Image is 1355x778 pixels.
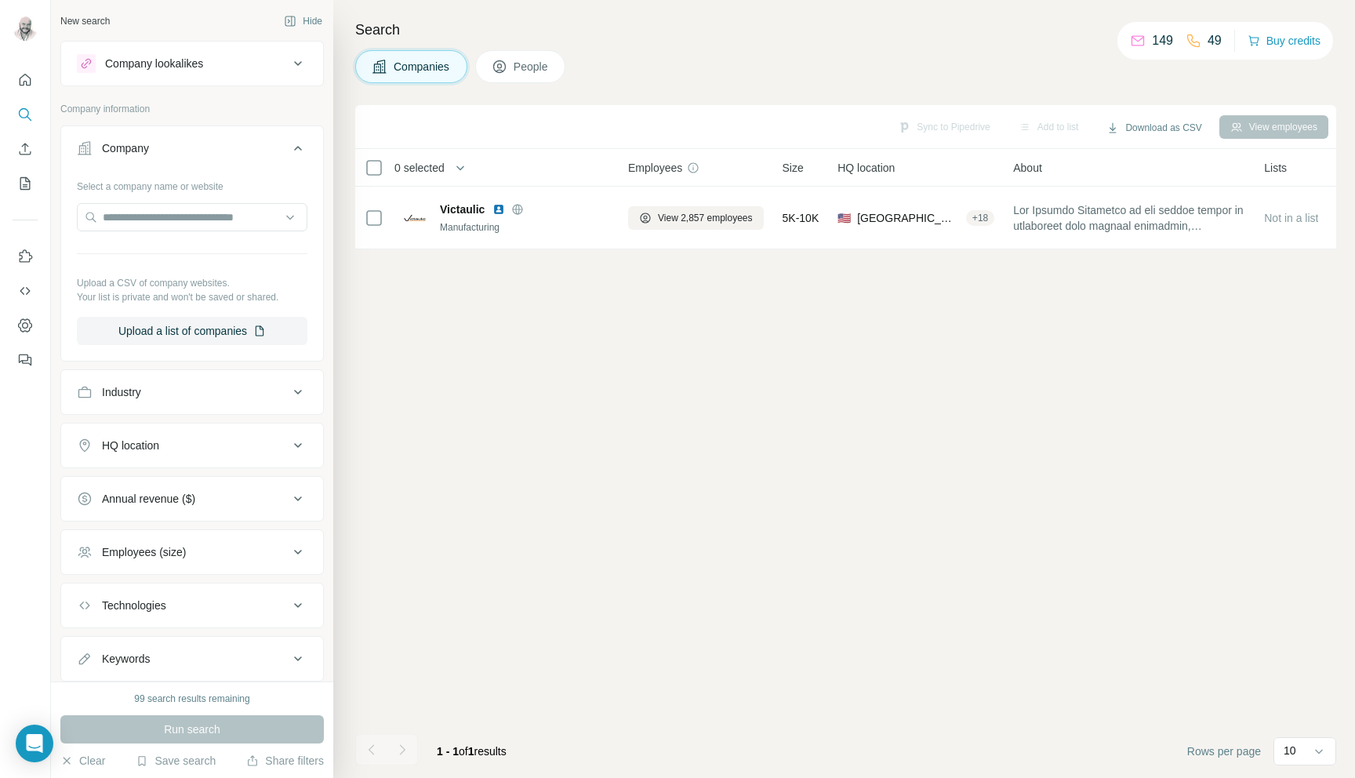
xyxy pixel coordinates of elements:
span: Companies [394,59,451,75]
button: Keywords [61,640,323,678]
div: Manufacturing [440,220,609,234]
p: Upload a CSV of company websites. [77,276,307,290]
button: Quick start [13,66,38,94]
button: Technologies [61,587,323,624]
img: Logo of Victaulic [402,205,427,231]
span: Size [783,160,804,176]
div: Company [102,140,149,156]
button: Company lookalikes [61,45,323,82]
div: Employees (size) [102,544,186,560]
button: Download as CSV [1095,116,1212,140]
button: Share filters [246,753,324,769]
button: Employees (size) [61,533,323,571]
span: People [514,59,550,75]
span: of [459,745,468,758]
div: Company lookalikes [105,56,203,71]
p: 49 [1208,31,1222,50]
div: New search [60,14,110,28]
div: Open Intercom Messenger [16,725,53,762]
button: Search [13,100,38,129]
div: HQ location [102,438,159,453]
button: View 2,857 employees [628,206,764,230]
button: Hide [273,9,333,33]
button: Feedback [13,346,38,374]
button: Company [61,129,323,173]
p: 10 [1284,743,1296,758]
span: [GEOGRAPHIC_DATA], [US_STATE] [857,210,960,226]
span: 5K-10K [783,210,819,226]
button: My lists [13,169,38,198]
span: Victaulic [440,202,485,217]
button: Dashboard [13,311,38,340]
button: Buy credits [1248,30,1320,52]
span: Employees [628,160,682,176]
span: View 2,857 employees [658,211,753,225]
img: LinkedIn logo [492,203,505,216]
button: Use Surfe API [13,277,38,305]
span: Not in a list [1264,212,1318,224]
button: Upload a list of companies [77,317,307,345]
span: results [437,745,507,758]
button: Save search [136,753,216,769]
span: HQ location [837,160,895,176]
span: About [1013,160,1042,176]
span: 1 - 1 [437,745,459,758]
button: Clear [60,753,105,769]
button: Industry [61,373,323,411]
p: 149 [1152,31,1173,50]
button: Enrich CSV [13,135,38,163]
div: Select a company name or website [77,173,307,194]
span: 🇺🇸 [837,210,851,226]
h4: Search [355,19,1336,41]
img: Avatar [13,16,38,41]
p: Your list is private and won't be saved or shared. [77,290,307,304]
span: 1 [468,745,474,758]
span: 0 selected [394,160,445,176]
div: + 18 [966,211,994,225]
div: Annual revenue ($) [102,491,195,507]
span: Lists [1264,160,1287,176]
div: Keywords [102,651,150,667]
div: 99 search results remaining [134,692,249,706]
button: Use Surfe on LinkedIn [13,242,38,271]
span: Rows per page [1187,743,1261,759]
button: HQ location [61,427,323,464]
span: Lor Ipsumdo Sitametco ad eli seddoe tempor in utlaboreet dolo magnaal enimadmin, veniamquis nostr... [1013,202,1245,234]
div: Technologies [102,598,166,613]
button: Annual revenue ($) [61,480,323,518]
div: Industry [102,384,141,400]
p: Company information [60,102,324,116]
